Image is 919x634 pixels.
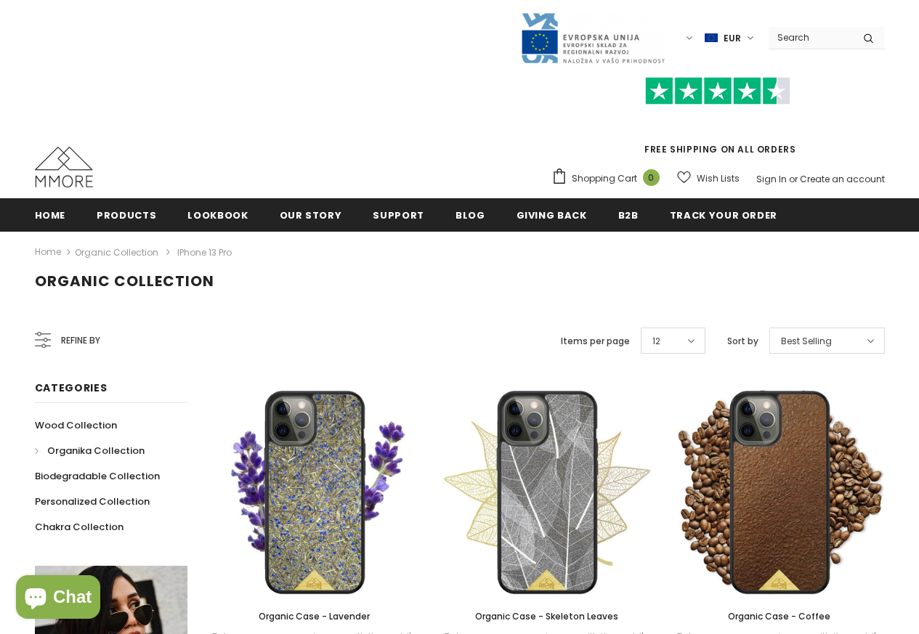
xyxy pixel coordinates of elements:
a: Organic Case - Lavender [209,609,420,625]
input: Search Site [769,27,852,48]
span: Giving back [517,208,587,222]
span: Products [97,208,156,222]
a: Wood Collection [35,412,117,438]
inbox-online-store-chat: Shopify online store chat [12,575,105,622]
span: FREE SHIPPING ON ALL ORDERS [551,84,885,155]
img: Trust Pilot Stars [645,77,790,105]
img: Javni Razpis [520,12,665,65]
a: B2B [618,198,639,231]
span: Refine by [61,333,100,349]
span: Organic Case - Coffee [728,610,830,622]
span: Best Selling [781,334,832,349]
span: Organic Case - Lavender [259,610,370,622]
label: Items per page [561,334,630,349]
span: Organic Collection [35,271,214,291]
span: Track your order [670,208,777,222]
a: Home [35,198,66,231]
span: Shopping Cart [572,171,637,186]
a: Javni Razpis [520,31,665,44]
a: Sign In [756,173,787,185]
a: Products [97,198,156,231]
span: Organic Case - Skeleton Leaves [475,610,618,622]
span: support [373,208,424,222]
a: Blog [456,198,485,231]
span: Home [35,208,66,222]
span: Wish Lists [697,171,740,186]
span: Biodegradable Collection [35,469,160,483]
a: Organic Case - Coffee [674,609,885,625]
span: Chakra Collection [35,520,124,534]
iframe: Customer reviews powered by Trustpilot [551,105,885,142]
a: Organic Case - Skeleton Leaves [442,609,652,625]
a: Home [35,243,61,261]
img: MMORE Cases [35,147,93,187]
span: Organika Collection [47,444,145,458]
a: Giving back [517,198,587,231]
a: Biodegradable Collection [35,463,160,489]
a: Lookbook [187,198,248,231]
span: 0 [643,169,660,186]
span: Lookbook [187,208,248,222]
a: Shopping Cart 0 [551,168,667,190]
a: Organic Collection [75,246,158,259]
label: Sort by [727,334,758,349]
span: EUR [724,31,741,46]
span: Personalized Collection [35,495,150,508]
a: Personalized Collection [35,489,150,514]
span: or [789,173,798,185]
a: Chakra Collection [35,514,124,540]
span: B2B [618,208,639,222]
span: iPhone 13 Pro [177,246,232,259]
a: Track your order [670,198,777,231]
span: Categories [35,381,108,395]
span: Our Story [280,208,342,222]
a: Wish Lists [677,166,740,191]
a: Our Story [280,198,342,231]
span: Blog [456,208,485,222]
span: 12 [652,334,660,349]
a: Organika Collection [35,438,145,463]
span: Wood Collection [35,418,117,432]
a: Create an account [800,173,885,185]
a: support [373,198,424,231]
